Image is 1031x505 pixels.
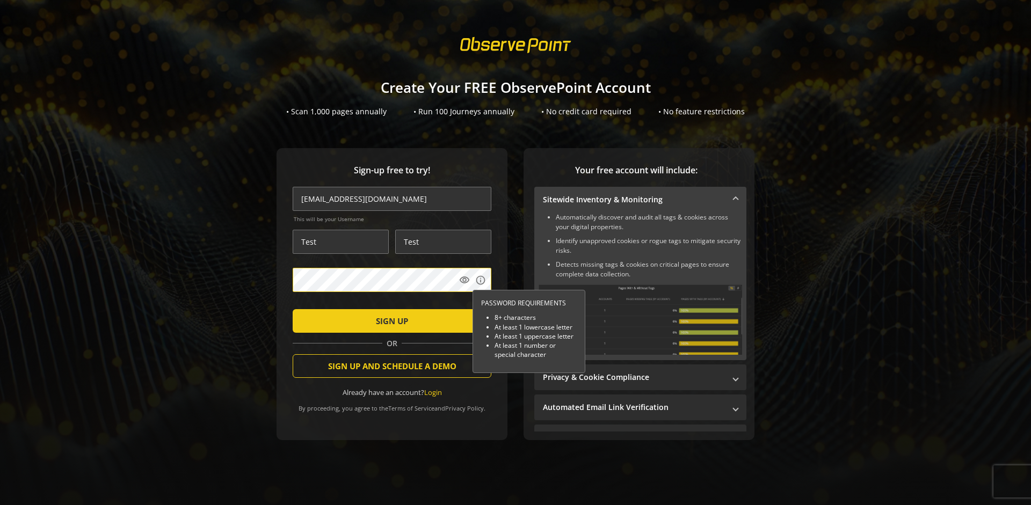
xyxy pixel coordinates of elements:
div: • No feature restrictions [658,106,745,117]
mat-expansion-panel-header: Performance Monitoring with Web Vitals [534,425,746,450]
input: Last Name * [395,230,491,254]
mat-icon: info [475,275,486,286]
input: First Name * [293,230,389,254]
div: Sitewide Inventory & Monitoring [534,213,746,360]
input: Email Address (name@work-email.com) * [293,187,491,211]
div: By proceeding, you agree to the and . [293,397,491,412]
li: At least 1 uppercase letter [495,332,577,341]
div: • Scan 1,000 pages annually [286,106,387,117]
span: This will be your Username [294,215,491,223]
span: Sign-up free to try! [293,164,491,177]
li: Automatically discover and audit all tags & cookies across your digital properties. [556,213,742,232]
li: Identify unapproved cookies or rogue tags to mitigate security risks. [556,236,742,255]
li: 8+ characters [495,313,577,322]
a: Terms of Service [388,404,434,412]
img: Sitewide Inventory & Monitoring [539,284,742,355]
li: At least 1 number or special character [495,341,577,359]
mat-panel-title: Automated Email Link Verification [543,402,725,413]
div: • Run 100 Journeys annually [413,106,514,117]
mat-expansion-panel-header: Automated Email Link Verification [534,394,746,420]
mat-panel-title: Privacy & Cookie Compliance [543,372,725,383]
div: PASSWORD REQUIREMENTS [481,298,577,308]
span: SIGN UP [376,311,408,331]
a: Privacy Policy [445,404,484,412]
div: • No credit card required [541,106,631,117]
li: At least 1 lowercase letter [495,323,577,332]
mat-panel-title: Sitewide Inventory & Monitoring [543,194,725,205]
mat-expansion-panel-header: Sitewide Inventory & Monitoring [534,187,746,213]
mat-icon: visibility [459,275,470,286]
span: Your free account will include: [534,164,738,177]
div: Already have an account? [293,387,491,398]
li: Detects missing tags & cookies on critical pages to ensure complete data collection. [556,260,742,279]
button: SIGN UP AND SCHEDULE A DEMO [293,354,491,378]
a: Login [424,387,442,397]
mat-expansion-panel-header: Privacy & Cookie Compliance [534,364,746,390]
span: OR [382,338,402,349]
button: SIGN UP [293,309,491,333]
span: SIGN UP AND SCHEDULE A DEMO [328,356,456,376]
